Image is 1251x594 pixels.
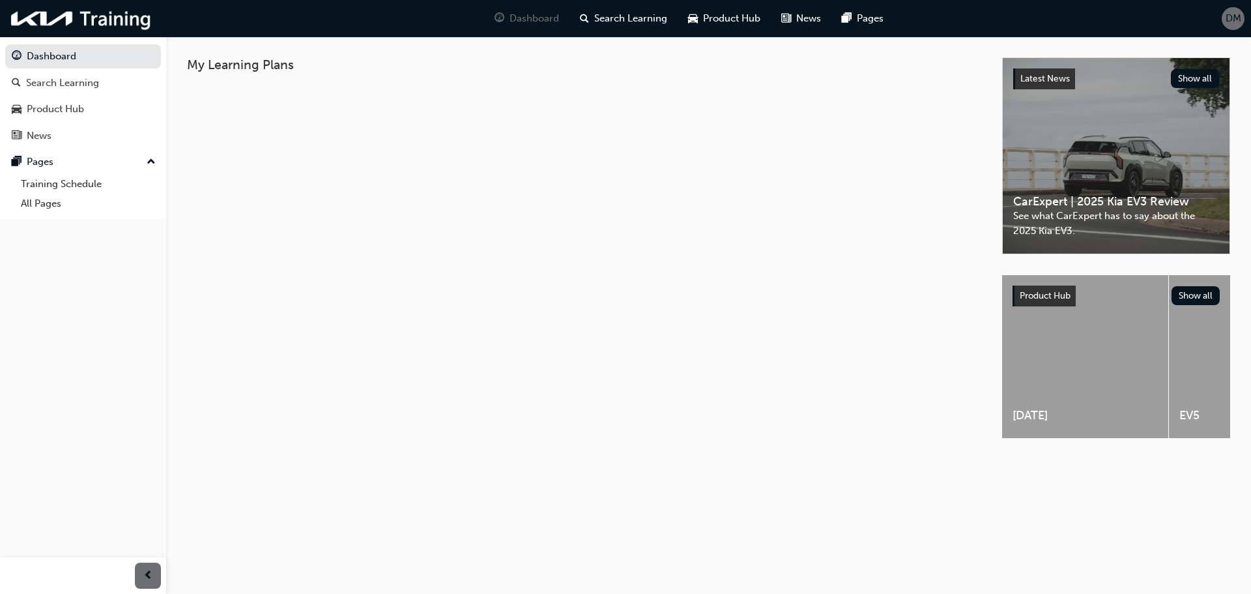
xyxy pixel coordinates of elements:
span: news-icon [12,130,22,142]
a: Product Hub [5,97,161,121]
a: car-iconProduct Hub [678,5,771,32]
a: News [5,124,161,148]
span: Product Hub [1020,290,1071,301]
span: DM [1226,11,1241,26]
span: [DATE] [1013,408,1158,423]
span: up-icon [147,154,156,171]
span: Search Learning [594,11,667,26]
div: Product Hub [27,102,84,117]
span: prev-icon [143,568,153,584]
a: Dashboard [5,44,161,68]
span: car-icon [12,104,22,115]
span: guage-icon [12,51,22,63]
span: Product Hub [703,11,760,26]
span: pages-icon [12,156,22,168]
span: CarExpert | 2025 Kia EV3 Review [1013,194,1219,209]
div: Pages [27,155,53,170]
h3: My Learning Plans [187,57,981,72]
span: See what CarExpert has to say about the 2025 Kia EV3. [1013,209,1219,238]
a: All Pages [16,194,161,214]
a: Training Schedule [16,174,161,194]
a: [DATE] [1002,275,1168,438]
a: Latest NewsShow allCarExpert | 2025 Kia EV3 ReviewSee what CarExpert has to say about the 2025 Ki... [1002,57,1230,254]
button: Pages [5,150,161,174]
div: News [27,128,51,143]
div: Search Learning [26,76,99,91]
span: car-icon [688,10,698,27]
span: pages-icon [842,10,852,27]
a: Product HubShow all [1013,286,1220,306]
button: DM [1222,7,1244,30]
button: Show all [1172,286,1220,305]
button: DashboardSearch LearningProduct HubNews [5,42,161,150]
span: Dashboard [510,11,559,26]
a: guage-iconDashboard [484,5,569,32]
span: Pages [857,11,884,26]
span: search-icon [12,78,21,89]
a: search-iconSearch Learning [569,5,678,32]
span: search-icon [580,10,589,27]
img: kia-training [7,5,156,32]
span: Latest News [1020,73,1070,84]
a: pages-iconPages [831,5,894,32]
a: Search Learning [5,71,161,95]
span: news-icon [781,10,791,27]
a: news-iconNews [771,5,831,32]
span: guage-icon [495,10,504,27]
button: Show all [1171,69,1220,88]
a: Latest NewsShow all [1013,68,1219,89]
span: News [796,11,821,26]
